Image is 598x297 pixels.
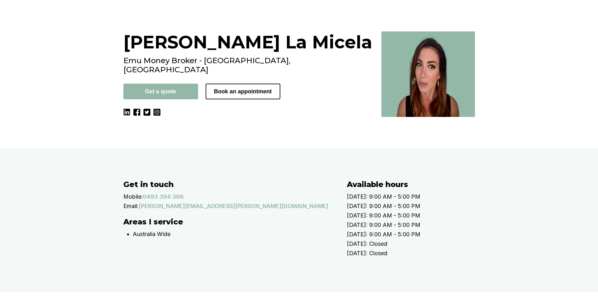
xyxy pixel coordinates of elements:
[143,192,184,201] a: 0493 394 366
[347,211,488,220] p: [DATE]: 9:00 AM - 5:00 PM
[347,230,488,239] p: [DATE]: 9:00 AM - 5:00 PM
[123,217,334,226] h2: Areas I service
[381,31,475,117] img: Best broker in Melbourne, VIC - Laura La Micela
[123,109,130,116] img: LinkedIn
[123,56,374,74] h2: Emu Money Broker - [GEOGRAPHIC_DATA], [GEOGRAPHIC_DATA]
[123,84,198,99] button: Get a quote
[123,192,143,201] p: Mobile:
[347,201,488,211] p: [DATE]: 9:00 AM - 5:00 PM
[347,220,488,230] p: [DATE]: 9:00 AM - 5:00 PM
[347,249,488,258] p: [DATE]: Closed
[347,239,488,249] p: [DATE]: Closed
[123,180,334,189] h2: Get in touch
[139,201,328,211] a: [PERSON_NAME][EMAIL_ADDRESS][PERSON_NAME][DOMAIN_NAME]
[123,201,139,211] p: Email:
[347,192,488,201] p: [DATE]: 9:00 AM - 5:00 PM
[154,109,160,116] img: Instagram
[143,109,150,116] img: Twitter
[133,229,334,239] p: Australia Wide
[133,109,140,116] img: Facebook
[123,31,374,53] h1: [PERSON_NAME] La Micela
[206,84,280,99] button: Book an appointment
[347,180,488,189] h2: Available hours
